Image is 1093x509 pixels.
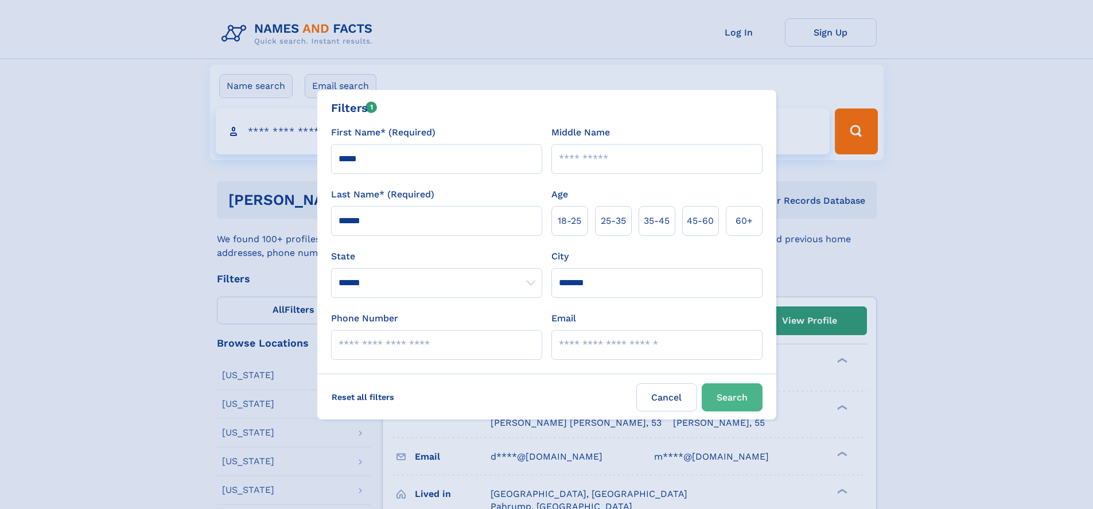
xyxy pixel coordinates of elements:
label: First Name* (Required) [331,126,435,139]
label: Middle Name [551,126,610,139]
label: City [551,250,569,263]
button: Search [702,383,763,411]
span: 18‑25 [558,214,581,228]
label: Last Name* (Required) [331,188,434,201]
span: 45‑60 [687,214,714,228]
label: Cancel [636,383,697,411]
label: Age [551,188,568,201]
label: Email [551,312,576,325]
span: 35‑45 [644,214,670,228]
span: 60+ [736,214,753,228]
label: Reset all filters [324,383,402,411]
label: State [331,250,542,263]
label: Phone Number [331,312,398,325]
div: Filters [331,99,378,116]
span: 25‑35 [601,214,626,228]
